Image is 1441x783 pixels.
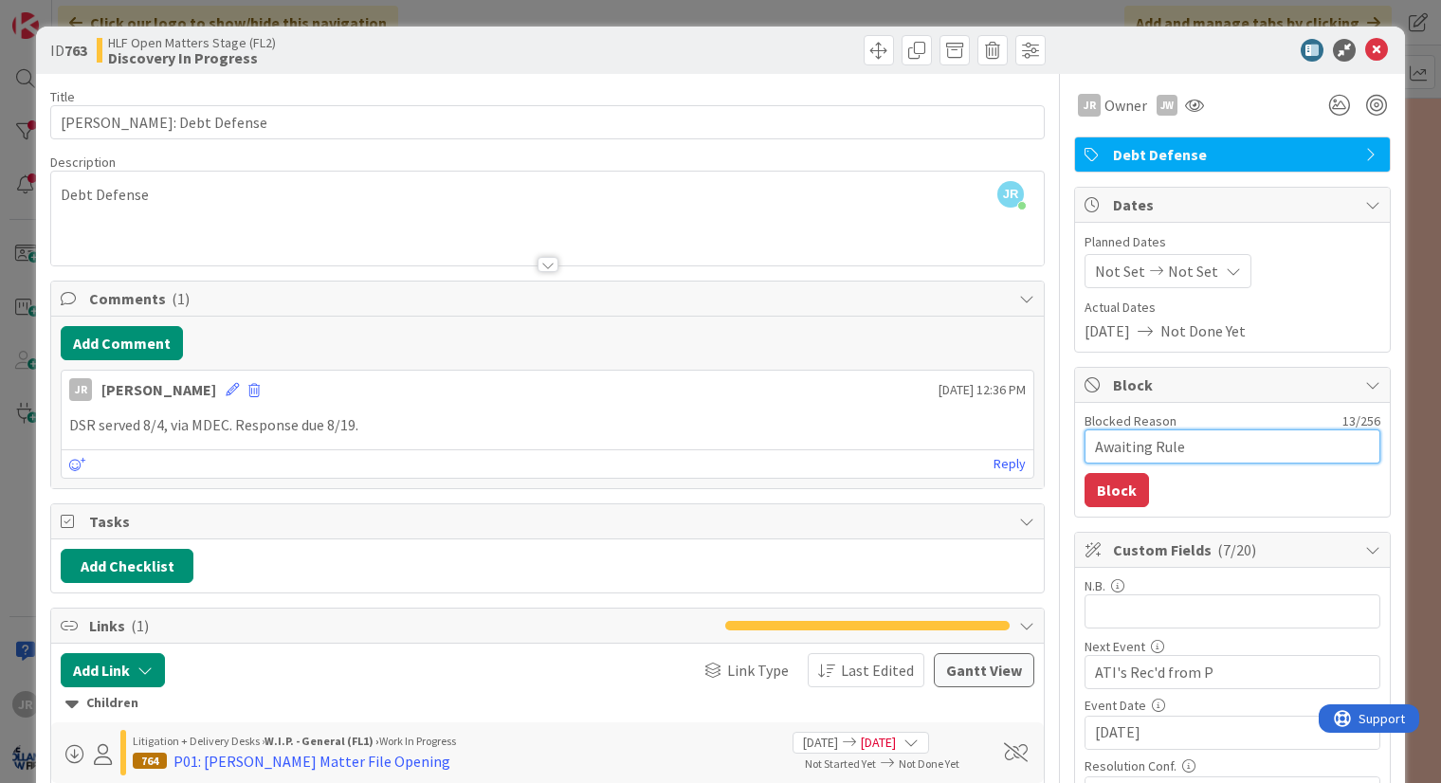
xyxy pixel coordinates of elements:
button: Add Checklist [61,549,193,583]
span: Not Done Yet [1160,319,1246,342]
div: Children [65,693,1030,714]
a: Reply [994,452,1026,476]
span: ( 7/20 ) [1217,540,1256,559]
b: W.I.P. - General (FL1) › [264,734,379,748]
span: [DATE] [803,733,838,753]
span: ( 1 ) [131,616,149,635]
span: Not Set [1095,260,1145,282]
span: HLF Open Matters Stage (FL2) [108,35,276,50]
span: Link Type [727,659,789,682]
button: Gantt View [934,653,1034,687]
div: JR [69,378,92,401]
span: Not Set [1168,260,1218,282]
div: [PERSON_NAME] [101,378,216,401]
span: [DATE] [861,733,896,753]
span: [DATE] [1085,319,1130,342]
span: Debt Defense [1113,143,1356,166]
span: Block [1113,373,1356,396]
span: Not Done Yet [899,756,959,771]
button: Add Link [61,653,165,687]
label: Next Event [1085,638,1145,655]
div: Event Date [1085,699,1380,712]
label: N.B. [1085,577,1105,594]
span: Support [40,3,86,26]
b: Discovery In Progress [108,50,276,65]
span: Owner [1104,94,1147,117]
span: Tasks [89,510,1010,533]
span: Description [50,154,116,171]
div: JR [1078,94,1101,117]
span: Planned Dates [1085,232,1380,252]
label: Title [50,88,75,105]
b: 763 [64,41,87,60]
div: P01: [PERSON_NAME] Matter File Opening [173,750,450,773]
p: Debt Defense [61,184,1034,206]
span: Custom Fields [1113,538,1356,561]
button: Last Edited [808,653,924,687]
label: Blocked Reason [1085,412,1177,429]
span: ID [50,39,87,62]
span: Work In Progress [379,734,456,748]
div: Resolution Conf. [1085,759,1380,773]
span: [DATE] 12:36 PM [939,380,1026,400]
span: Actual Dates [1085,298,1380,318]
span: Comments [89,287,1010,310]
p: DSR served 8/4, via MDEC. Response due 8/19. [69,414,1026,436]
button: Add Comment [61,326,183,360]
span: Litigation + Delivery Desks › [133,734,264,748]
span: Links [89,614,716,637]
button: Block [1085,473,1149,507]
div: JW [1157,95,1177,116]
span: Last Edited [841,659,914,682]
span: ( 1 ) [172,289,190,308]
span: JR [997,181,1024,208]
input: type card name here... [50,105,1045,139]
div: 13 / 256 [1182,412,1380,429]
div: 764 [133,753,167,769]
span: Dates [1113,193,1356,216]
span: Not Started Yet [805,756,876,771]
input: MM/DD/YYYY [1095,717,1370,749]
